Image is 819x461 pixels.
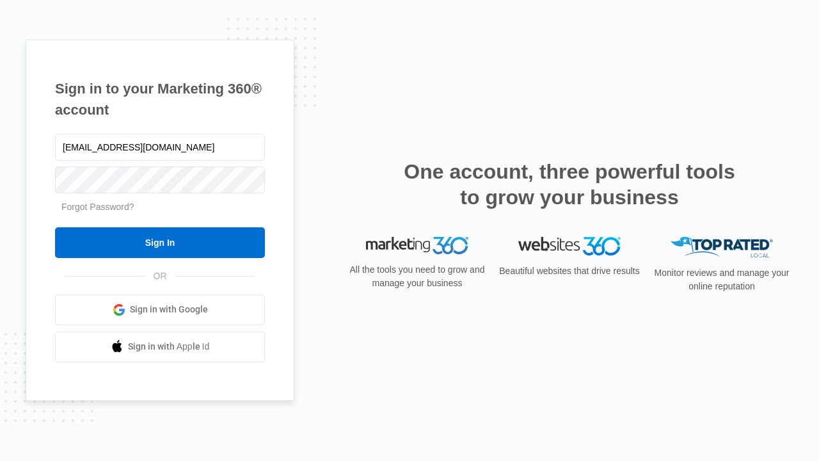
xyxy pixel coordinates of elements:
[130,303,208,316] span: Sign in with Google
[366,237,468,255] img: Marketing 360
[346,263,489,290] p: All the tools you need to grow and manage your business
[518,237,621,255] img: Websites 360
[55,78,265,120] h1: Sign in to your Marketing 360® account
[128,340,210,353] span: Sign in with Apple Id
[61,202,134,212] a: Forgot Password?
[498,264,641,278] p: Beautiful websites that drive results
[671,237,773,258] img: Top Rated Local
[55,332,265,362] a: Sign in with Apple Id
[55,295,265,325] a: Sign in with Google
[145,270,176,283] span: OR
[55,134,265,161] input: Email
[55,227,265,258] input: Sign In
[650,266,793,293] p: Monitor reviews and manage your online reputation
[400,159,739,210] h2: One account, three powerful tools to grow your business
